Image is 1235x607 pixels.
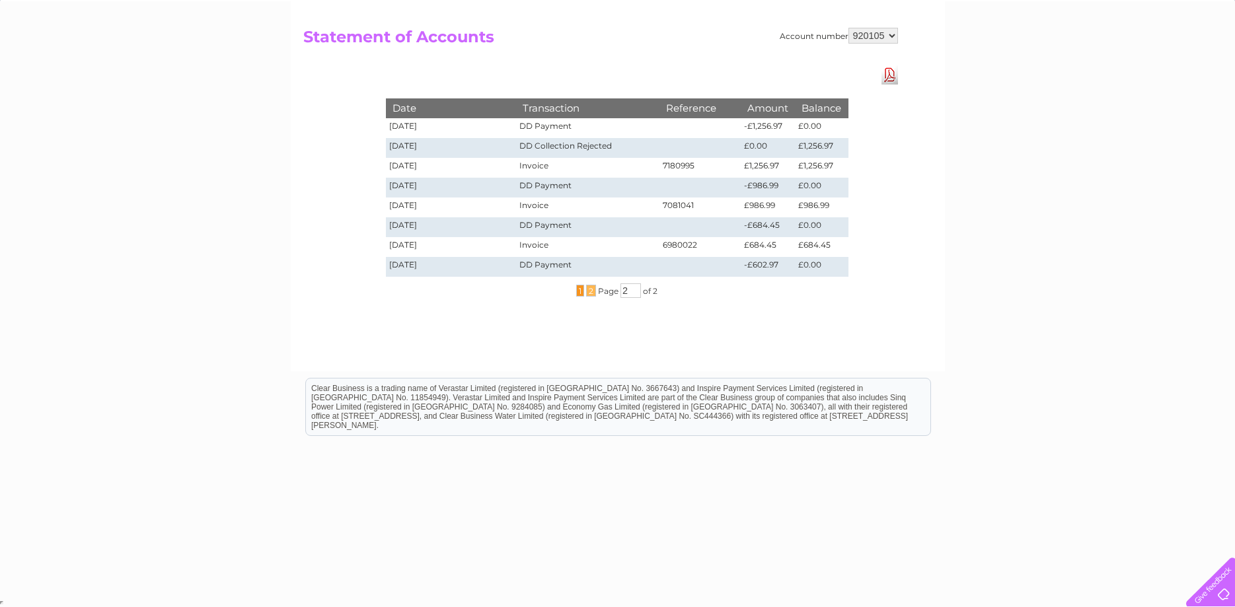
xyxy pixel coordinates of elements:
a: 0333 014 3131 [986,7,1077,23]
td: DD Payment [516,178,659,197]
a: Telecoms [1072,56,1112,66]
div: Account number [780,28,898,44]
td: [DATE] [386,178,517,197]
a: Blog [1120,56,1139,66]
td: 7180995 [659,158,741,178]
th: Amount [741,98,795,118]
a: Energy [1035,56,1065,66]
td: DD Payment [516,217,659,237]
td: [DATE] [386,257,517,277]
td: -£684.45 [741,217,795,237]
td: DD Payment [516,257,659,277]
th: Date [386,98,517,118]
td: Invoice [516,158,659,178]
span: 1 [576,285,584,297]
td: £986.99 [795,197,848,217]
a: Contact [1147,56,1179,66]
td: £1,256.97 [795,158,848,178]
td: DD Payment [516,118,659,138]
td: £0.00 [795,217,848,237]
td: [DATE] [386,138,517,158]
img: logo.png [43,34,110,75]
td: [DATE] [386,158,517,178]
td: Invoice [516,197,659,217]
td: 6980022 [659,237,741,257]
td: -£1,256.97 [741,118,795,138]
span: 2 [586,285,596,297]
td: Invoice [516,237,659,257]
td: -£986.99 [741,178,795,197]
td: £0.00 [795,178,848,197]
th: Balance [795,98,848,118]
td: DD Collection Rejected [516,138,659,158]
td: £0.00 [795,118,848,138]
td: [DATE] [386,237,517,257]
span: of [643,286,651,296]
a: Download Pdf [881,65,898,85]
th: Reference [659,98,741,118]
a: Water [1002,56,1028,66]
a: Log out [1191,56,1222,66]
td: -£602.97 [741,257,795,277]
td: £1,256.97 [741,158,795,178]
td: [DATE] [386,217,517,237]
td: 7081041 [659,197,741,217]
th: Transaction [516,98,659,118]
td: £986.99 [741,197,795,217]
td: £684.45 [795,237,848,257]
div: Clear Business is a trading name of Verastar Limited (registered in [GEOGRAPHIC_DATA] No. 3667643... [306,7,930,64]
h2: Statement of Accounts [303,28,898,53]
td: £0.00 [795,257,848,277]
span: 2 [653,286,657,296]
td: £0.00 [741,138,795,158]
td: £684.45 [741,237,795,257]
td: £1,256.97 [795,138,848,158]
span: Page [598,286,618,296]
td: [DATE] [386,197,517,217]
td: [DATE] [386,118,517,138]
